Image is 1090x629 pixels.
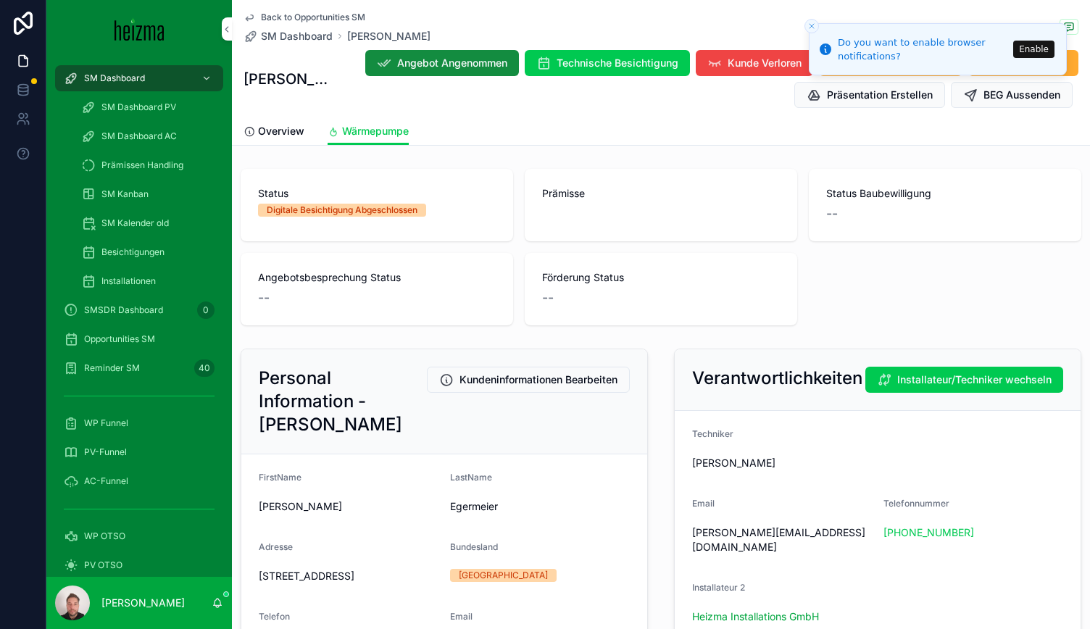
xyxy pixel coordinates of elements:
span: PV-Funnel [84,446,127,458]
span: Back to Opportunities SM [261,12,365,23]
a: Installationen [72,268,223,294]
span: SM Dashboard AC [101,130,177,142]
span: BEG Aussenden [983,88,1060,102]
span: SMSDR Dashboard [84,304,163,316]
span: PV OTSO [84,559,122,571]
span: Besichtigungen [101,246,165,258]
a: Heizma Installations GmbH [692,609,819,624]
span: Status Baubewilligung [826,186,1064,201]
a: PV OTSO [55,552,223,578]
a: SM Dashboard [55,65,223,91]
h2: Personal Information - [PERSON_NAME] [259,367,427,436]
span: Adresse [259,541,293,552]
button: Kunde Verloren [696,50,813,76]
span: LastName [450,472,492,483]
span: FirstName [259,472,301,483]
span: Email [692,498,715,509]
span: WP OTSO [84,530,125,542]
h1: [PERSON_NAME] [244,69,330,89]
div: Do you want to enable browser notifications? [838,36,1009,64]
a: Back to Opportunities SM [244,12,365,23]
button: Kundeninformationen Bearbeiten [427,367,630,393]
div: [GEOGRAPHIC_DATA] [459,569,548,582]
a: Reminder SM40 [55,355,223,381]
span: Egermeier [450,499,630,514]
button: Angebot Angenommen [365,50,519,76]
span: Status [258,186,496,201]
a: Prämissen Handling [72,152,223,178]
img: App logo [115,17,165,41]
span: Prämisse [542,186,780,201]
span: Angebot Angenommen [397,56,507,70]
span: Technische Besichtigung [557,56,678,70]
span: SM Dashboard [261,29,333,43]
a: SM Dashboard [244,29,333,43]
span: -- [258,288,270,308]
a: Wärmepumpe [328,118,409,146]
a: SM Kanban [72,181,223,207]
span: Präsentation Erstellen [827,88,933,102]
span: Installateur 2 [692,582,745,593]
span: -- [542,288,554,308]
span: SM Kalender old [101,217,169,229]
span: [PERSON_NAME][EMAIL_ADDRESS][DOMAIN_NAME] [692,525,872,554]
button: Technische Besichtigung [525,50,690,76]
span: -- [826,204,838,224]
h2: Verantwortlichkeiten [692,367,862,390]
div: 0 [197,301,215,319]
button: Präsentation Erstellen [794,82,945,108]
span: [PERSON_NAME] [259,499,438,514]
span: Techniker [692,428,733,439]
span: WP Funnel [84,417,128,429]
button: Enable [1013,41,1054,58]
span: Telefon [259,611,290,622]
span: Installateur/Techniker wechseln [897,372,1052,387]
button: Installateur/Techniker wechseln [865,367,1063,393]
a: PV-Funnel [55,439,223,465]
span: SM Dashboard [84,72,145,84]
button: Close toast [804,19,819,33]
span: SM Dashboard PV [101,101,176,113]
a: [PERSON_NAME] [347,29,430,43]
a: AC-Funnel [55,468,223,494]
span: Wärmepumpe [342,124,409,138]
a: WP OTSO [55,523,223,549]
div: scrollable content [46,58,232,577]
span: Telefonnummer [883,498,949,509]
a: [PHONE_NUMBER] [883,525,974,540]
span: [STREET_ADDRESS] [259,569,438,583]
p: [PERSON_NAME] [101,596,185,610]
span: [PERSON_NAME] [692,456,775,470]
span: Email [450,611,473,622]
button: BEG Aussenden [951,82,1073,108]
span: Bundesland [450,541,498,552]
a: WP Funnel [55,410,223,436]
a: SM Dashboard PV [72,94,223,120]
div: Digitale Besichtigung Abgeschlossen [267,204,417,217]
a: SMSDR Dashboard0 [55,297,223,323]
span: AC-Funnel [84,475,128,487]
span: Kunde Verloren [728,56,802,70]
span: Reminder SM [84,362,140,374]
span: Kundeninformationen Bearbeiten [459,372,617,387]
a: SM Kalender old [72,210,223,236]
a: Opportunities SM [55,326,223,352]
span: Angebotsbesprechung Status [258,270,496,285]
a: SM Dashboard AC [72,123,223,149]
span: Overview [258,124,304,138]
a: Overview [244,118,304,147]
span: SM Kanban [101,188,149,200]
span: Installationen [101,275,156,287]
span: Prämissen Handling [101,159,183,171]
div: 40 [194,359,215,377]
span: Opportunities SM [84,333,155,345]
span: Förderung Status [542,270,780,285]
a: Besichtigungen [72,239,223,265]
